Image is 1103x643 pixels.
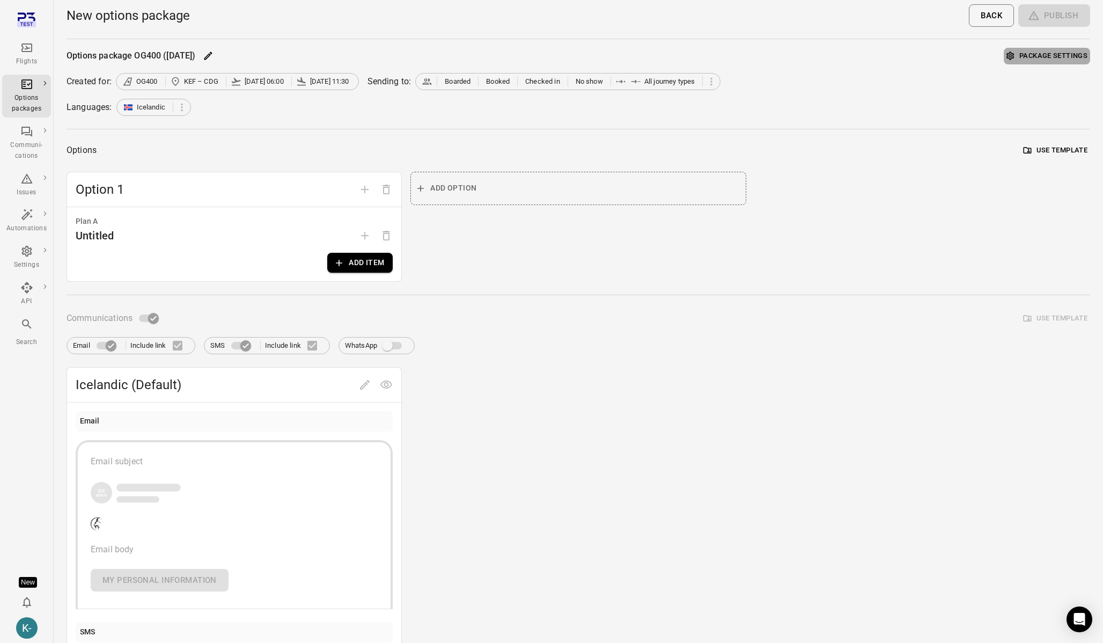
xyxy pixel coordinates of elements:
span: Preview [376,379,397,389]
div: Icelandic [116,99,191,116]
a: Options packages [2,75,51,118]
div: Flights [6,56,47,67]
span: Checked in [525,76,560,87]
button: Search [2,315,51,350]
span: Edit [354,379,376,389]
div: Created for: [67,75,112,88]
span: No show [576,76,603,87]
div: Languages: [67,101,112,114]
div: Open Intercom Messenger [1067,607,1092,632]
span: Options need to have at least one plan [376,230,397,240]
span: [DATE] 06:00 [245,76,284,87]
a: Settings [2,242,51,274]
h1: New options package [67,7,190,24]
div: Settings [6,260,47,271]
div: Automations [6,223,47,234]
button: Kristinn - avilabs [12,613,42,643]
a: Issues [2,169,51,201]
span: KEF – CDG [184,76,218,87]
span: All journey types [644,76,695,87]
span: Add plan [354,230,376,240]
label: SMS [210,335,256,356]
div: Email [80,415,100,427]
div: Plan A [76,216,393,228]
a: API [2,278,51,310]
label: Include link [265,334,323,357]
div: SMS [80,626,95,638]
span: Boarded [445,76,470,87]
div: Search [6,337,47,348]
label: Email [73,335,121,356]
div: Sending to: [367,75,411,88]
div: Tooltip anchor [19,577,37,588]
span: Delete option [376,184,397,194]
div: Options package OG400 ([DATE]) [67,49,196,62]
button: Edit [200,48,216,64]
a: Communi-cations [2,122,51,165]
a: Automations [2,205,51,237]
span: [DATE] 11:30 [310,76,349,87]
button: Notifications [16,591,38,613]
span: OG400 [136,76,158,87]
button: Package settings [1004,48,1090,64]
span: Option 1 [76,181,354,198]
span: Communications [67,311,133,326]
a: Flights [2,38,51,70]
span: Add option [354,184,376,194]
div: Issues [6,187,47,198]
div: Communi-cations [6,140,47,162]
span: Booked [486,76,510,87]
span: Icelandic [137,102,165,113]
div: Untitled [76,227,114,244]
div: BoardedBookedChecked inNo showAll journey types [415,73,720,90]
div: API [6,296,47,307]
button: Use template [1021,142,1090,159]
button: Back [969,4,1014,27]
button: Add item [327,253,393,273]
span: Icelandic (Default) [76,376,354,393]
div: Options [67,143,97,158]
div: K- [16,617,38,639]
div: Options packages [6,93,47,114]
label: Include link [130,334,189,357]
label: WhatsApp [345,335,408,356]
